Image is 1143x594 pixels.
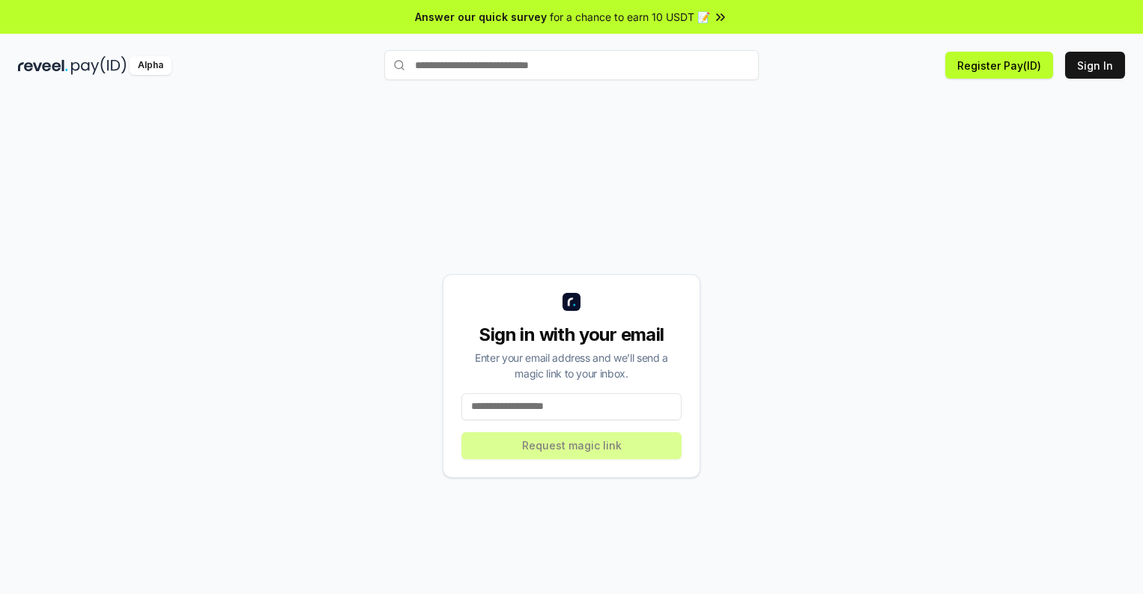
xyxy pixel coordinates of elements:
div: Alpha [130,56,172,75]
button: Sign In [1065,52,1125,79]
div: Enter your email address and we’ll send a magic link to your inbox. [461,350,682,381]
span: Answer our quick survey [415,9,547,25]
div: Sign in with your email [461,323,682,347]
img: reveel_dark [18,56,68,75]
button: Register Pay(ID) [945,52,1053,79]
span: for a chance to earn 10 USDT 📝 [550,9,710,25]
img: logo_small [563,293,580,311]
img: pay_id [71,56,127,75]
